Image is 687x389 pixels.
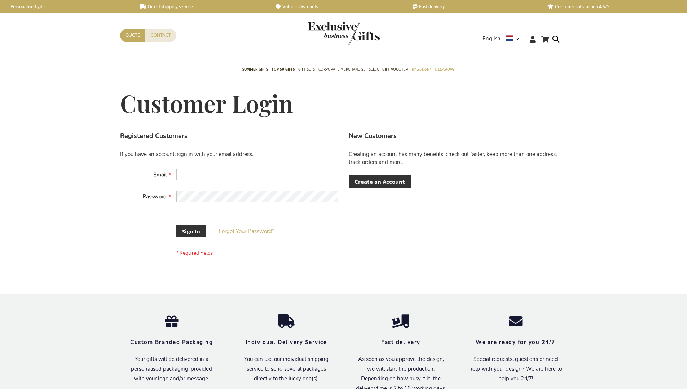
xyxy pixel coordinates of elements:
[120,29,145,42] a: Quote
[140,4,264,10] a: Direct shipping service
[125,354,218,384] p: Your gifts will be delivered in a personalised packaging, provided with your logo and/or message.
[349,175,411,188] a: Create an Account
[240,354,333,384] p: You can use our individual shipping service to send several packages directly to the lucky one(s).
[547,4,672,10] a: Customer satisfaction 4,6/5
[130,339,213,346] strong: Custom Branded Packaging
[176,225,206,237] button: Sign In
[411,61,431,79] a: By Budget
[349,151,567,166] p: Creating an account has many benefits: check out faster, keep more than one address, track orders...
[120,131,188,140] strong: Registered Customers
[381,339,420,346] strong: Fast delivery
[411,4,536,10] a: Fast delivery
[4,4,128,10] a: Personalised gifts
[242,66,268,73] span: Summer Gifts
[469,354,562,384] p: Special requests, questions or need help with your design? We are here to help you 24/7!
[272,61,295,79] a: TOP 50 Gifts
[242,61,268,79] a: Summer Gifts
[369,66,408,73] span: Select Gift Voucher
[142,193,167,200] span: Password
[308,22,344,45] a: store logo
[298,66,315,73] span: Gift Sets
[435,66,454,73] span: Occasions
[176,169,338,180] input: Email
[476,339,555,346] strong: We are ready for you 24/7
[120,88,293,119] span: Customer Login
[272,66,295,73] span: TOP 50 Gifts
[182,228,200,235] span: Sign In
[435,61,454,79] a: Occasions
[308,22,380,45] img: Exclusive Business gifts logo
[145,29,176,42] a: Contact
[153,171,167,178] span: Email
[349,131,397,140] strong: New Customers
[483,35,501,43] span: English
[298,61,315,79] a: Gift Sets
[318,61,365,79] a: Corporate Merchandise
[411,66,431,73] span: By Budget
[219,228,274,235] a: Forgot Your Password?
[120,151,338,158] div: If you have an account, sign in with your email address.
[246,339,327,346] strong: Individual Delivery Service
[369,61,408,79] a: Select Gift Voucher
[276,4,400,10] a: Volume discounts
[318,66,365,73] span: Corporate Merchandise
[354,178,405,185] span: Create an Account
